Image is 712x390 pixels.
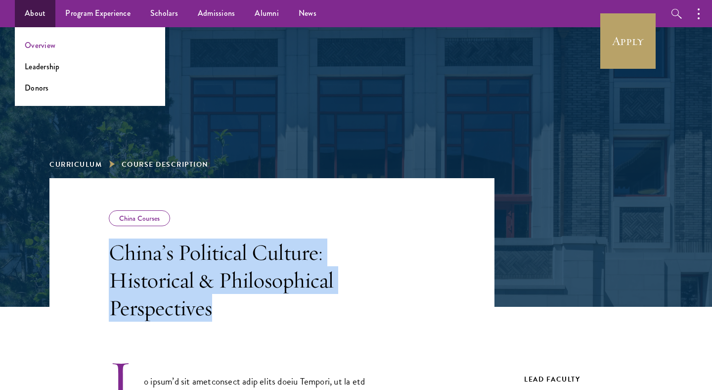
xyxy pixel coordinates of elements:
[49,159,102,170] a: Curriculum
[25,82,49,94] a: Donors
[25,40,55,51] a: Overview
[109,210,170,226] div: China Courses
[600,13,656,69] a: Apply
[122,159,209,170] span: Course Description
[25,61,60,72] a: Leadership
[524,373,663,386] div: Lead Faculty
[109,239,391,322] h3: China’s Political Culture: Historical & Philosophical Perspectives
